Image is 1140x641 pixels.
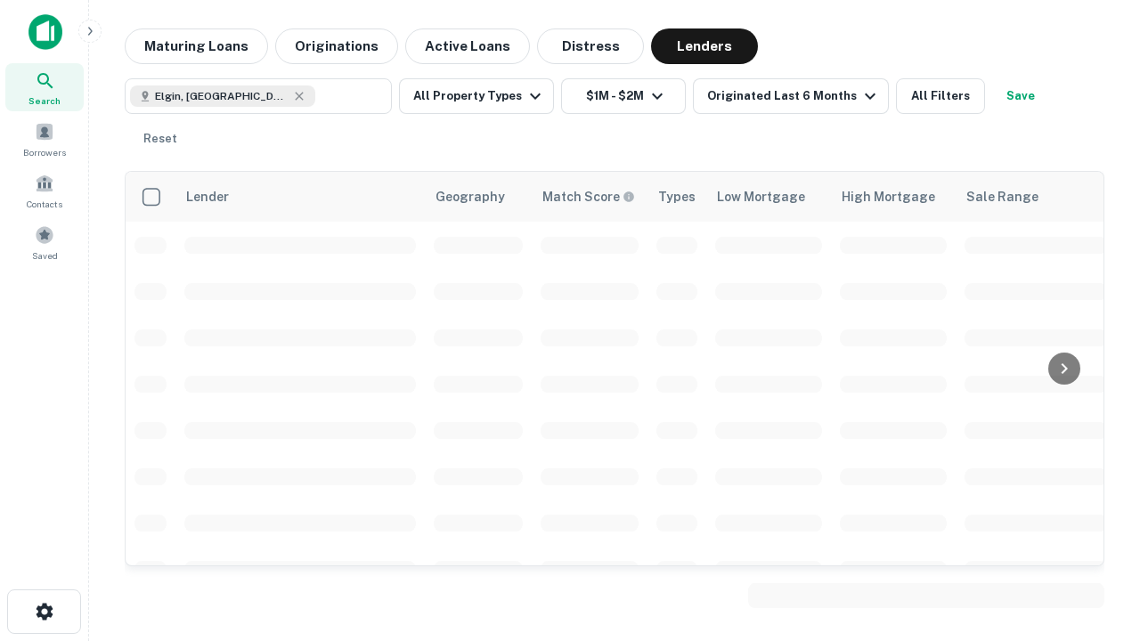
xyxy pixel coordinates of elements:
th: Capitalize uses an advanced AI algorithm to match your search with the best lender. The match sco... [532,172,647,222]
span: Search [28,93,61,108]
div: Lender [186,186,229,207]
button: Save your search to get updates of matches that match your search criteria. [992,78,1049,114]
span: Elgin, [GEOGRAPHIC_DATA], [GEOGRAPHIC_DATA] [155,88,289,104]
img: capitalize-icon.png [28,14,62,50]
div: High Mortgage [842,186,935,207]
div: Originated Last 6 Months [707,85,881,107]
iframe: Chat Widget [1051,442,1140,527]
div: Low Mortgage [717,186,805,207]
a: Search [5,63,84,111]
div: Capitalize uses an advanced AI algorithm to match your search with the best lender. The match sco... [542,187,635,207]
span: Saved [32,248,58,263]
span: Borrowers [23,145,66,159]
button: All Filters [896,78,985,114]
th: High Mortgage [831,172,956,222]
div: Sale Range [966,186,1038,207]
th: Lender [175,172,425,222]
th: Geography [425,172,532,222]
a: Contacts [5,166,84,215]
button: Distress [537,28,644,64]
button: Active Loans [405,28,530,64]
button: Maturing Loans [125,28,268,64]
button: Originations [275,28,398,64]
a: Borrowers [5,115,84,163]
a: Saved [5,218,84,266]
button: Reset [132,121,189,157]
button: All Property Types [399,78,554,114]
th: Types [647,172,706,222]
div: Geography [436,186,505,207]
button: Lenders [651,28,758,64]
button: Originated Last 6 Months [693,78,889,114]
h6: Match Score [542,187,631,207]
button: $1M - $2M [561,78,686,114]
span: Contacts [27,197,62,211]
th: Low Mortgage [706,172,831,222]
div: Types [658,186,696,207]
th: Sale Range [956,172,1116,222]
